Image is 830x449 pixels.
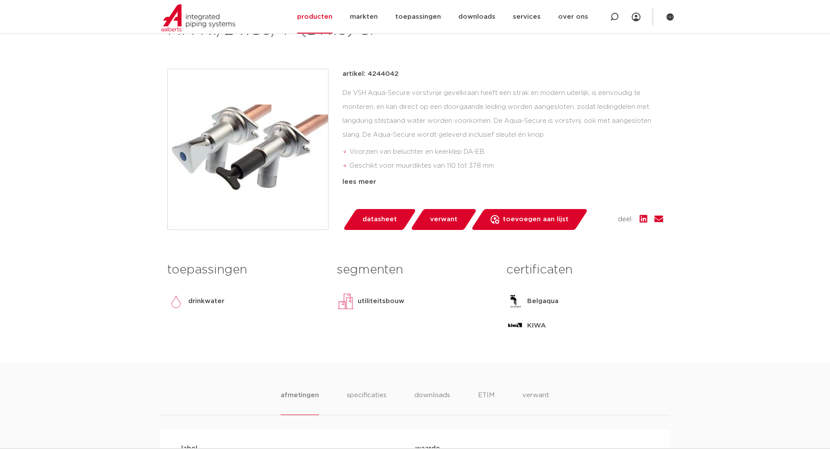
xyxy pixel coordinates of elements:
li: ETIM [478,390,495,415]
a: datasheet [342,209,417,230]
div: my IPS [632,7,640,27]
li: afmetingen [281,390,318,415]
li: Geschikt voor muurdiktes van 110 tot 378 mm [349,159,663,173]
p: utiliteitsbouw [358,296,404,307]
img: Belgaqua [506,293,524,310]
p: KIWA [527,321,546,331]
a: verwant [410,209,477,230]
img: KIWA [506,317,524,334]
p: drinkwater [188,296,224,307]
h3: segmenten [337,261,493,279]
h3: toepassingen [167,261,324,279]
img: Product Image for VSH Aqua-Secure vorstvrije gevelkraan MM R1/2"xG3/4" (DN15) Cr [168,69,328,230]
span: verwant [430,213,457,226]
span: deel: [618,214,633,225]
li: verwant [522,390,549,415]
img: drinkwater [167,293,185,310]
span: toevoegen aan lijst [503,213,569,226]
img: utiliteitsbouw [337,293,354,310]
span: datasheet [362,213,397,226]
li: downloads [414,390,450,415]
div: De VSH Aqua-Secure vorstvrije gevelkraan heeft een strak en modern uiterlijk, is eenvoudig te mon... [342,86,663,173]
li: Voorzien van beluchter en keerklep DA-EB [349,145,663,159]
p: artikel: 4244042 [342,69,399,79]
p: Belgaqua [527,296,559,307]
h3: certificaten [506,261,663,279]
div: lees meer [342,177,663,187]
li: specificaties [347,390,386,415]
